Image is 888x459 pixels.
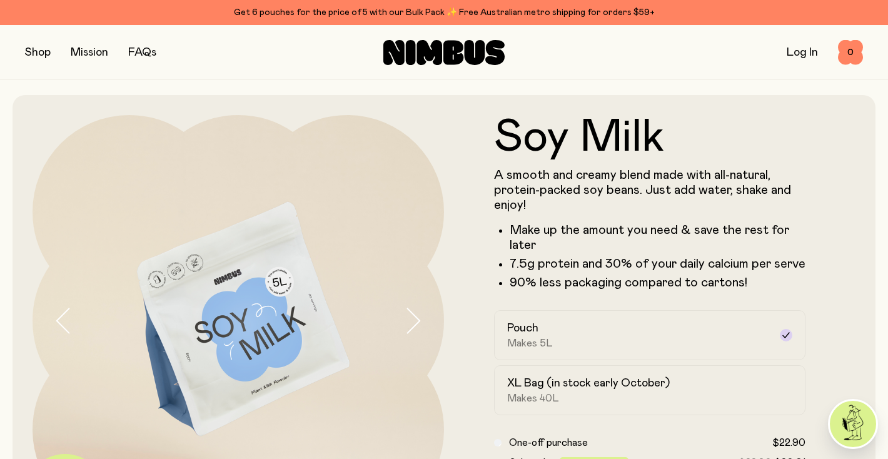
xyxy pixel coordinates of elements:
[494,115,805,160] h1: Soy Milk
[510,275,805,290] p: 90% less packaging compared to cartons!
[509,438,588,448] span: One-off purchase
[128,47,156,58] a: FAQs
[510,223,805,253] li: Make up the amount you need & save the rest for later
[772,438,805,448] span: $22.90
[787,47,818,58] a: Log In
[510,256,805,271] li: 7.5g protein and 30% of your daily calcium per serve
[71,47,108,58] a: Mission
[507,337,553,350] span: Makes 5L
[507,321,538,336] h2: Pouch
[494,168,805,213] p: A smooth and creamy blend made with all-natural, protein-packed soy beans. Just add water, shake ...
[25,5,863,20] div: Get 6 pouches for the price of 5 with our Bulk Pack ✨ Free Australian metro shipping for orders $59+
[830,401,876,447] img: agent
[507,392,559,405] span: Makes 40L
[507,376,670,391] h2: XL Bag (in stock early October)
[838,40,863,65] button: 0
